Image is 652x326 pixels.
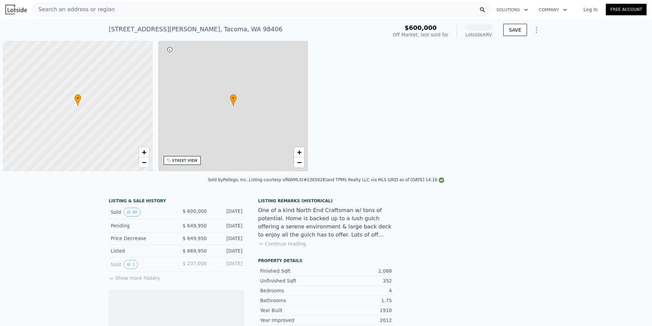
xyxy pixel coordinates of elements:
a: Zoom in [139,147,149,157]
span: − [142,158,146,167]
div: Bathrooms [260,297,326,304]
div: Off Market, last sold for [393,31,449,38]
div: Listing courtesy of NWMLS (#2365028) and TPMS Realty LLC via MLS GRID as of [DATE] 14:16 [249,177,444,182]
div: 4 [326,287,392,294]
a: Zoom out [294,157,304,168]
div: Year Built [260,307,326,314]
span: $ 649,950 [183,236,207,241]
a: Zoom out [139,157,149,168]
img: NWMLS Logo [439,177,444,183]
a: Zoom in [294,147,304,157]
button: View historical data [124,260,138,269]
div: [DATE] [212,222,242,229]
div: Bedrooms [260,287,326,294]
button: Solutions [491,4,533,16]
div: Property details [258,258,394,263]
div: [DATE] [212,260,242,269]
div: Sold [111,260,171,269]
div: LISTING & SALE HISTORY [109,198,244,205]
div: 2012 [326,317,392,324]
div: [DATE] [212,208,242,217]
span: $ 649,950 [183,223,207,228]
div: Pending [111,222,171,229]
div: 1910 [326,307,392,314]
span: − [297,158,302,167]
div: Price Decrease [111,235,171,242]
button: Show more history [109,272,160,281]
div: [DATE] [212,247,242,254]
span: $ 600,000 [183,208,207,214]
div: • [74,94,81,106]
div: 1.75 [326,297,392,304]
div: STREET VIEW [172,158,198,163]
span: $600,000 [404,24,437,31]
div: One of a kind North End Craftsman w/ tons of potential. Home is backed up to a lush gulch offerin... [258,206,394,239]
button: SAVE [503,24,527,36]
div: Sold [111,208,171,217]
a: Free Account [606,4,647,15]
div: 2,088 [326,268,392,274]
div: Finished Sqft [260,268,326,274]
button: Show Options [530,23,543,37]
div: 352 [326,277,392,284]
span: + [297,148,302,156]
div: Listing Remarks (Historical) [258,198,394,204]
span: + [142,148,146,156]
div: Listed [111,247,171,254]
button: Continue reading [258,240,306,247]
div: Lotside ARV [465,31,492,38]
div: [STREET_ADDRESS][PERSON_NAME] , Tacoma , WA 98406 [109,24,283,34]
button: Company [533,4,573,16]
div: Unfinished Sqft [260,277,326,284]
span: • [74,95,81,101]
div: Sold by Pellego, Inc. . [208,177,249,182]
a: Log In [575,6,606,13]
img: Lotside [5,5,27,14]
div: Year Improved [260,317,326,324]
div: • [230,94,237,106]
span: $ 669,950 [183,248,207,254]
button: View historical data [124,208,140,217]
span: • [230,95,237,101]
span: $ 237,000 [183,261,207,266]
span: Search an address or region [33,5,115,14]
div: [DATE] [212,235,242,242]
